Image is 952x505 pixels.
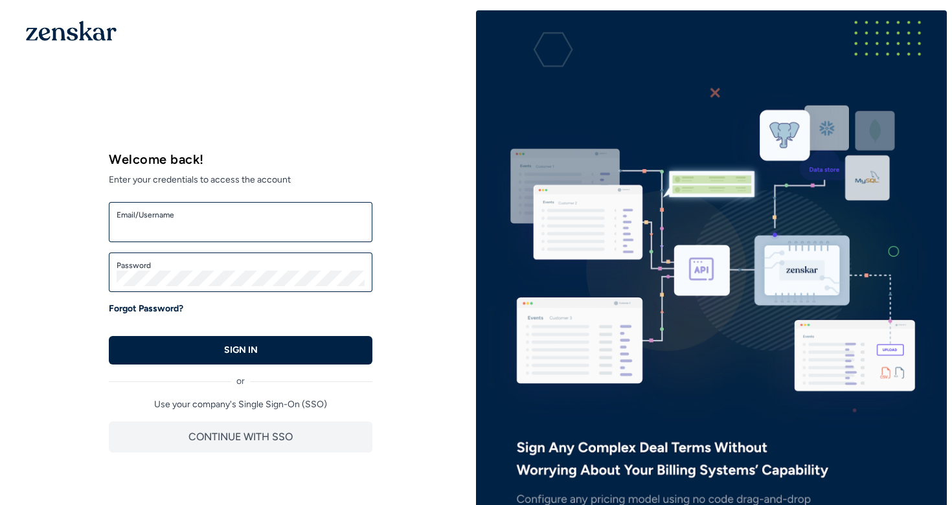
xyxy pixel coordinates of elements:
a: Forgot Password? [109,302,183,315]
img: 1OGAJ2xQqyY4LXKgY66KYq0eOWRCkrZdAb3gUhuVAqdWPZE9SRJmCz+oDMSn4zDLXe31Ii730ItAGKgCKgCCgCikA4Av8PJUP... [26,21,117,41]
p: Enter your credentials to access the account [109,168,372,186]
p: SIGN IN [224,344,258,357]
p: Welcome back! [109,150,372,168]
button: CONTINUE WITH SSO [109,421,372,453]
p: Use your company's Single Sign-On (SSO) [109,398,372,411]
div: or [109,365,372,388]
button: SIGN IN [109,336,372,365]
label: Password [117,260,365,271]
label: Email/Username [117,210,365,220]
